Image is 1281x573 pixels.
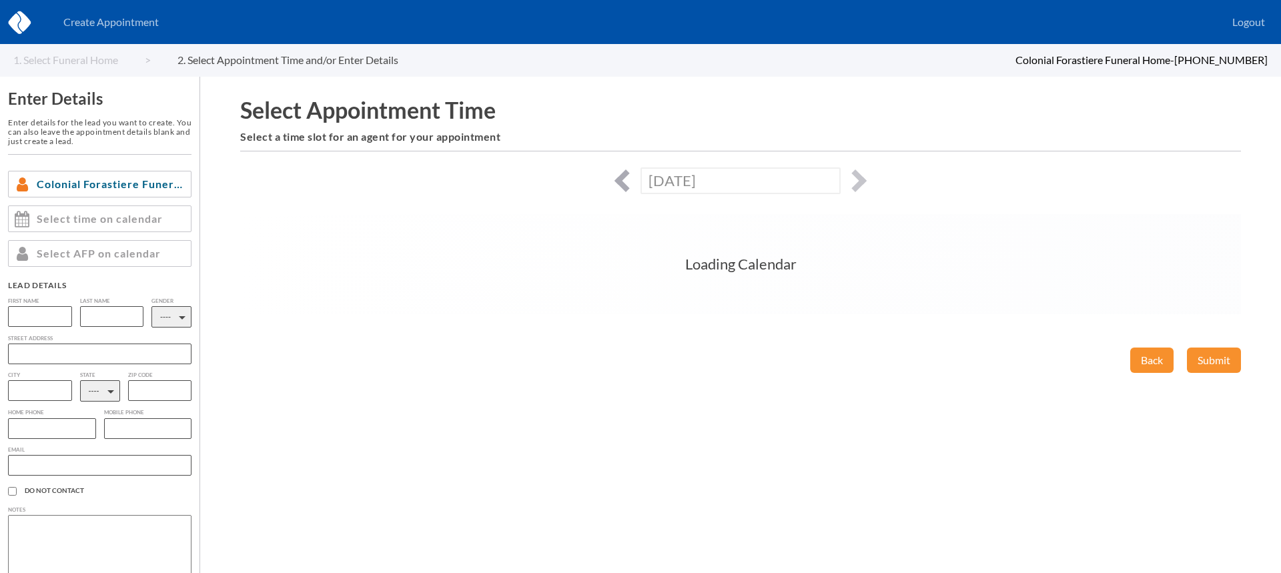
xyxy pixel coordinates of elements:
div: Lead Details [8,280,191,290]
span: Select AFP on calendar [37,247,161,259]
span: [PHONE_NUMBER] [1174,53,1268,66]
span: Do Not Contact [25,487,191,495]
label: City [8,372,72,378]
label: Email [8,447,191,453]
label: First Name [8,298,72,304]
h6: Select a time slot for an agent for your appointment [240,131,1241,143]
label: Home Phone [8,410,96,416]
div: Loading Calendar [240,214,1241,314]
label: Last Name [80,298,144,304]
label: Notes [8,507,191,513]
label: Mobile Phone [104,410,192,416]
span: Colonial Forastiere Funeral Home [37,178,185,190]
span: Select time on calendar [37,213,163,225]
a: 1. Select Funeral Home [13,54,151,66]
span: Colonial Forastiere Funeral Home - [1015,53,1174,66]
h6: Enter details for the lead you want to create. You can also leave the appointment details blank a... [8,118,191,145]
button: Submit [1187,348,1241,373]
h3: Enter Details [8,89,191,108]
label: Street Address [8,336,191,342]
label: Gender [151,298,191,304]
h1: Select Appointment Time [240,97,1241,123]
a: 2. Select Appointment Time and/or Enter Details [177,54,425,66]
label: Zip Code [128,372,192,378]
label: State [80,372,120,378]
button: Back [1130,348,1174,373]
